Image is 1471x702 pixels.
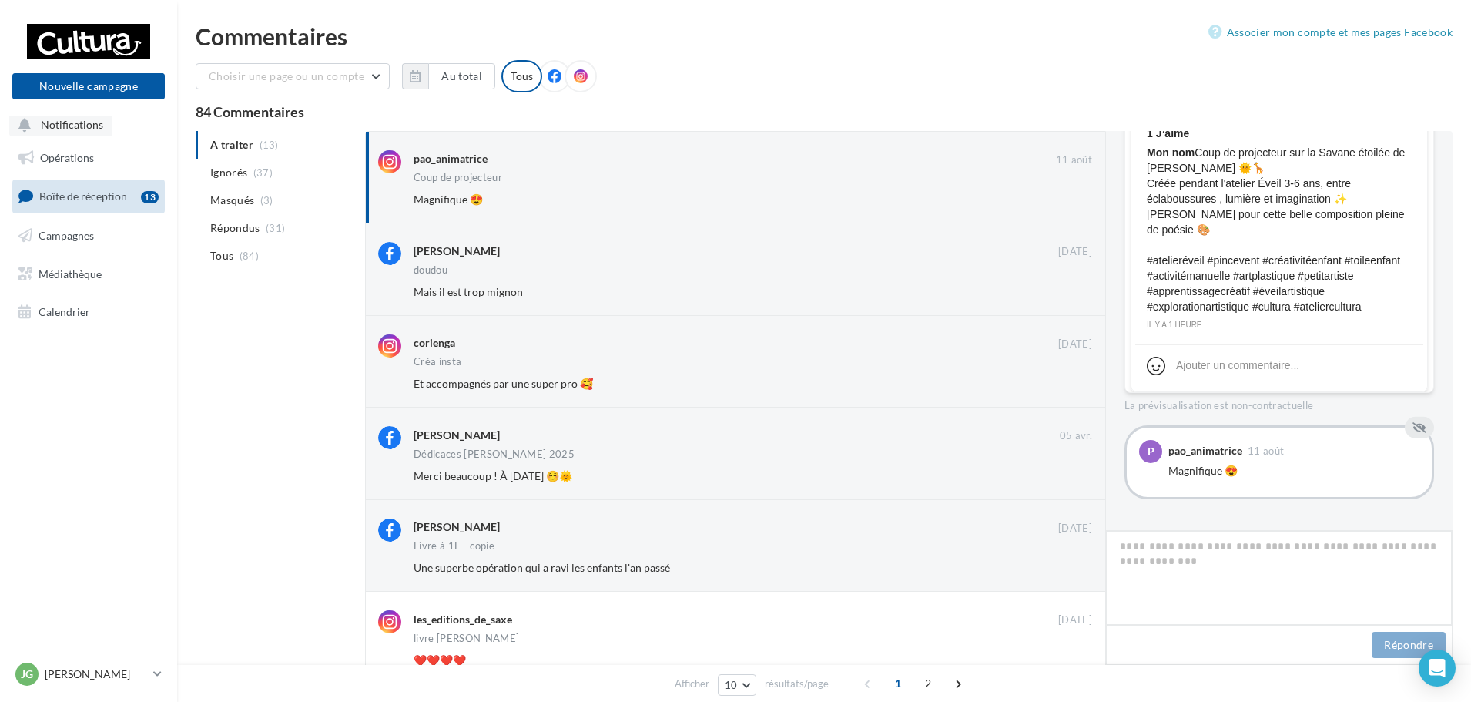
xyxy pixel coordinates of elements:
[1208,23,1453,42] a: Associer mon compte et mes pages Facebook
[1147,357,1165,375] svg: Emoji
[886,671,910,696] span: 1
[253,166,273,179] span: (37)
[39,190,127,203] span: Boîte de réception
[414,653,466,667] span: ❤️❤️❤️❤️
[916,671,940,696] span: 2
[1056,153,1092,167] span: 11 août
[414,285,523,298] span: Mais il est trop mignon
[196,25,1453,48] div: Commentaires
[1419,650,1456,687] div: Open Intercom Messenger
[39,229,94,242] span: Campagnes
[1248,446,1284,456] span: 11 août
[414,193,483,206] span: Magnifique 😍
[1148,444,1154,459] span: p
[414,173,502,183] div: Coup de projecteur
[414,633,519,643] div: livre [PERSON_NAME]
[402,63,495,89] button: Au total
[1168,445,1242,456] div: pao_animatrice
[414,377,593,390] span: Et accompagnés par une super pro 🥰
[1147,145,1412,314] span: Coup de projecteur sur la Savane étoilée de [PERSON_NAME] 🌞🦒 Créée pendant l'atelier Éveil 3-6 an...
[210,193,254,208] span: Masqués
[9,142,168,174] a: Opérations
[414,244,500,259] div: [PERSON_NAME]
[414,357,461,367] div: Créa insta
[414,265,447,275] div: doudou
[414,541,494,551] div: Livre à 1E - copie
[9,180,168,213] a: Boîte de réception13
[45,667,147,682] p: [PERSON_NAME]
[765,677,829,691] span: résultats/page
[210,248,233,264] span: Tous
[9,220,168,252] a: Campagnes
[21,667,33,682] span: JG
[209,69,364,82] span: Choisir une page ou un compte
[1124,393,1434,413] div: La prévisualisation est non-contractuelle
[1058,245,1092,259] span: [DATE]
[1058,338,1092,351] span: [DATE]
[725,679,738,691] span: 10
[1147,318,1412,332] div: il y a 1 heure
[266,222,285,234] span: (31)
[210,220,260,236] span: Répondus
[210,165,247,180] span: Ignorés
[141,191,159,203] div: 13
[41,119,103,132] span: Notifications
[9,296,168,328] a: Calendrier
[414,428,500,443] div: [PERSON_NAME]
[501,60,542,92] div: Tous
[1168,463,1419,479] div: Magnifique 😍
[675,677,709,691] span: Afficher
[40,151,94,164] span: Opérations
[196,105,1453,119] div: 84 Commentaires
[414,469,572,482] span: Merci beaucoup ! À [DATE] ☺️🌞
[260,194,273,207] span: (3)
[12,73,165,99] button: Nouvelle campagne
[414,449,575,459] div: Dédicaces [PERSON_NAME] 2025
[1147,126,1412,145] div: 1 J’aime
[9,258,168,291] a: Médiathèque
[1372,632,1446,658] button: Répondre
[414,612,512,627] div: les_editions_de_saxe
[240,250,259,262] span: (84)
[196,63,390,89] button: Choisir une page ou un compte
[39,305,90,318] span: Calendrier
[414,335,455,351] div: corienga
[12,660,165,689] a: JG [PERSON_NAME]
[414,151,488,166] div: pao_animatrice
[1060,429,1092,443] span: 05 avr.
[1058,522,1092,536] span: [DATE]
[414,519,500,535] div: [PERSON_NAME]
[718,674,757,696] button: 10
[39,267,102,280] span: Médiathèque
[1147,146,1195,159] span: Mon nom
[414,561,670,574] span: Une superbe opération qui a ravi les enfants l'an passé
[428,63,495,89] button: Au total
[1058,613,1092,627] span: [DATE]
[1176,358,1299,373] div: Ajouter un commentaire...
